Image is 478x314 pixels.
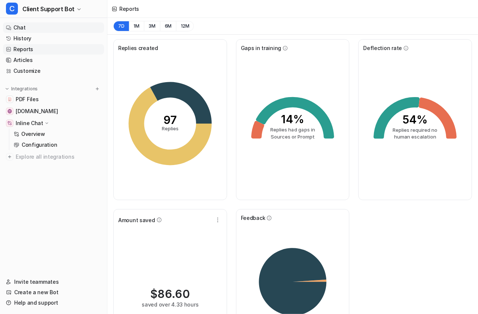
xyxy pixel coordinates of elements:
[7,109,12,114] img: www.bitgo.com
[241,214,265,222] span: Feedback
[7,121,12,125] img: Inline Chat
[129,21,144,31] button: 1M
[113,21,129,31] button: 7D
[3,44,104,55] a: Reports
[16,96,38,103] span: PDF Files
[142,301,198,308] div: saved over 4.33 hours
[16,119,43,127] p: Inline Chat
[403,113,428,126] tspan: 54%
[3,277,104,287] a: Invite teammates
[6,3,18,15] span: C
[3,106,104,116] a: www.bitgo.com[DOMAIN_NAME]
[160,21,176,31] button: 6M
[3,55,104,65] a: Articles
[393,127,438,133] tspan: Replies required no
[6,153,13,161] img: explore all integrations
[21,130,45,138] p: Overview
[363,44,402,52] span: Deflection rate
[144,21,160,31] button: 3M
[119,5,139,13] div: Reports
[22,4,75,14] span: Client Support Bot
[3,33,104,44] a: History
[3,287,104,298] a: Create a new Bot
[22,141,57,149] p: Configuration
[3,152,104,162] a: Explore all integrations
[164,113,177,127] tspan: 97
[3,298,104,308] a: Help and support
[157,287,190,301] span: 86.60
[270,127,315,133] tspan: Replies had gaps in
[4,86,10,91] img: expand menu
[271,134,315,140] tspan: Sources or Prompt
[16,108,58,115] span: [DOMAIN_NAME]
[162,126,179,132] tspan: Replies
[3,94,104,105] a: PDF FilesPDF Files
[11,129,104,139] a: Overview
[281,113,304,126] tspan: 14%
[16,151,101,163] span: Explore all integrations
[7,97,12,102] img: PDF Files
[394,134,436,140] tspan: human escalation
[3,22,104,33] a: Chat
[241,44,282,52] span: Gaps in training
[11,86,38,92] p: Integrations
[118,44,158,52] span: Replies created
[150,287,190,301] div: $
[3,85,40,93] button: Integrations
[118,216,155,224] span: Amount saved
[95,86,100,91] img: menu_add.svg
[176,21,194,31] button: 12M
[3,66,104,76] a: Customize
[11,140,104,150] a: Configuration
